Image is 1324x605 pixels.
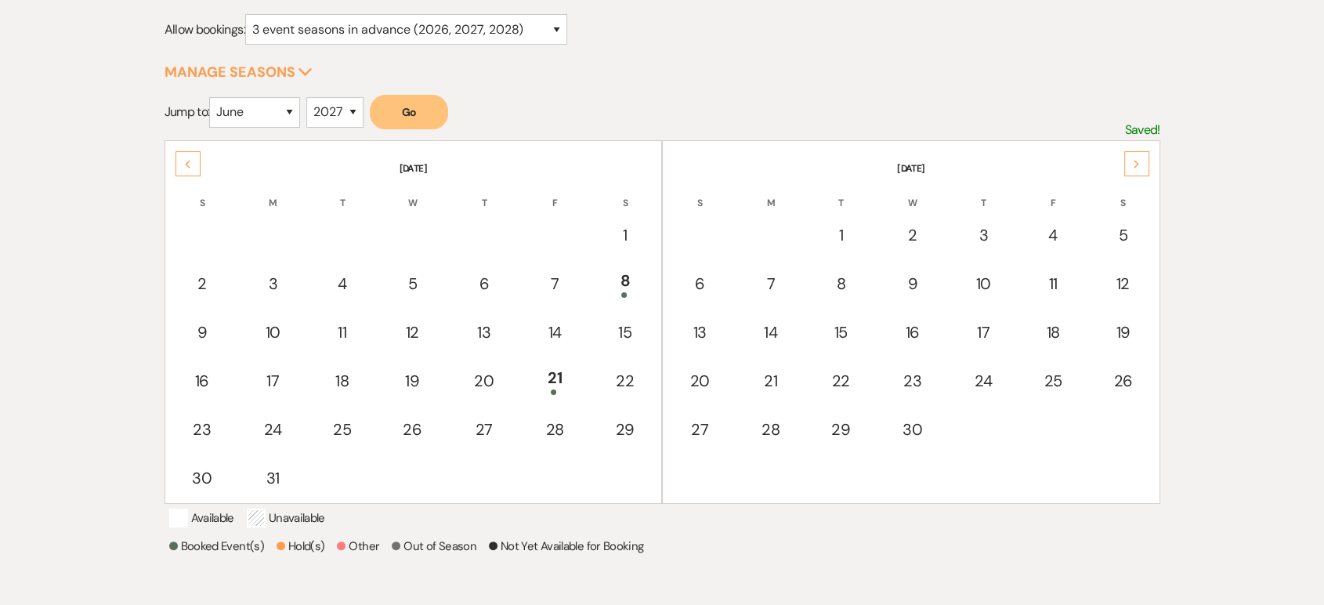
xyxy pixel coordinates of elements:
p: Unavailable [247,509,325,527]
div: 22 [815,369,866,393]
div: 23 [885,369,939,393]
th: T [950,177,1018,210]
div: 10 [248,321,298,344]
div: 10 [958,272,1009,295]
th: T [806,177,875,210]
div: 29 [815,418,866,441]
div: 20 [673,369,726,393]
th: T [308,177,376,210]
p: Booked Event(s) [169,537,264,556]
th: F [1018,177,1087,210]
div: 8 [599,269,651,298]
div: 9 [175,321,229,344]
div: 24 [958,369,1009,393]
div: 18 [317,369,367,393]
div: 3 [958,223,1009,247]
span: Allow bookings: [165,21,245,38]
div: 27 [673,418,726,441]
div: 20 [458,369,511,393]
th: M [239,177,307,210]
div: 28 [530,418,581,441]
div: 19 [1097,321,1149,344]
th: S [1088,177,1158,210]
th: S [590,177,660,210]
div: 14 [530,321,581,344]
th: M [736,177,805,210]
th: W [378,177,447,210]
div: 19 [386,369,438,393]
div: 5 [1097,223,1149,247]
p: Other [337,537,379,556]
th: S [167,177,237,210]
div: 7 [745,272,796,295]
div: 7 [530,272,581,295]
div: 22 [599,369,651,393]
div: 1 [815,223,866,247]
div: 25 [317,418,367,441]
p: Saved! [1124,120,1159,140]
div: 11 [317,321,367,344]
div: 21 [745,369,796,393]
div: 11 [1027,272,1078,295]
button: Go [370,95,448,129]
div: 24 [248,418,298,441]
th: W [877,177,947,210]
div: 12 [386,321,438,344]
div: 17 [958,321,1009,344]
div: 27 [458,418,511,441]
div: 1 [599,223,651,247]
div: 29 [599,418,651,441]
div: 13 [673,321,726,344]
div: 2 [885,223,939,247]
div: 26 [386,418,438,441]
p: Not Yet Available for Booking [489,537,643,556]
th: S [664,177,735,210]
div: 8 [815,272,866,295]
p: Out of Season [392,537,476,556]
th: [DATE] [664,143,1158,176]
div: 21 [530,366,581,395]
div: 6 [673,272,726,295]
span: Jump to: [165,103,210,120]
p: Available [169,509,234,527]
div: 15 [599,321,651,344]
div: 12 [1097,272,1149,295]
div: 23 [175,418,229,441]
div: 18 [1027,321,1078,344]
th: T [449,177,519,210]
th: F [521,177,589,210]
p: Hold(s) [277,537,325,556]
div: 25 [1027,369,1078,393]
div: 30 [175,466,229,490]
div: 4 [1027,223,1078,247]
div: 6 [458,272,511,295]
div: 16 [885,321,939,344]
div: 13 [458,321,511,344]
div: 15 [815,321,866,344]
div: 3 [248,272,298,295]
div: 14 [745,321,796,344]
div: 17 [248,369,298,393]
div: 28 [745,418,796,441]
div: 2 [175,272,229,295]
div: 16 [175,369,229,393]
th: [DATE] [167,143,660,176]
div: 9 [885,272,939,295]
div: 26 [1097,369,1149,393]
button: Manage Seasons [165,65,313,79]
div: 4 [317,272,367,295]
div: 31 [248,466,298,490]
div: 5 [386,272,438,295]
div: 30 [885,418,939,441]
